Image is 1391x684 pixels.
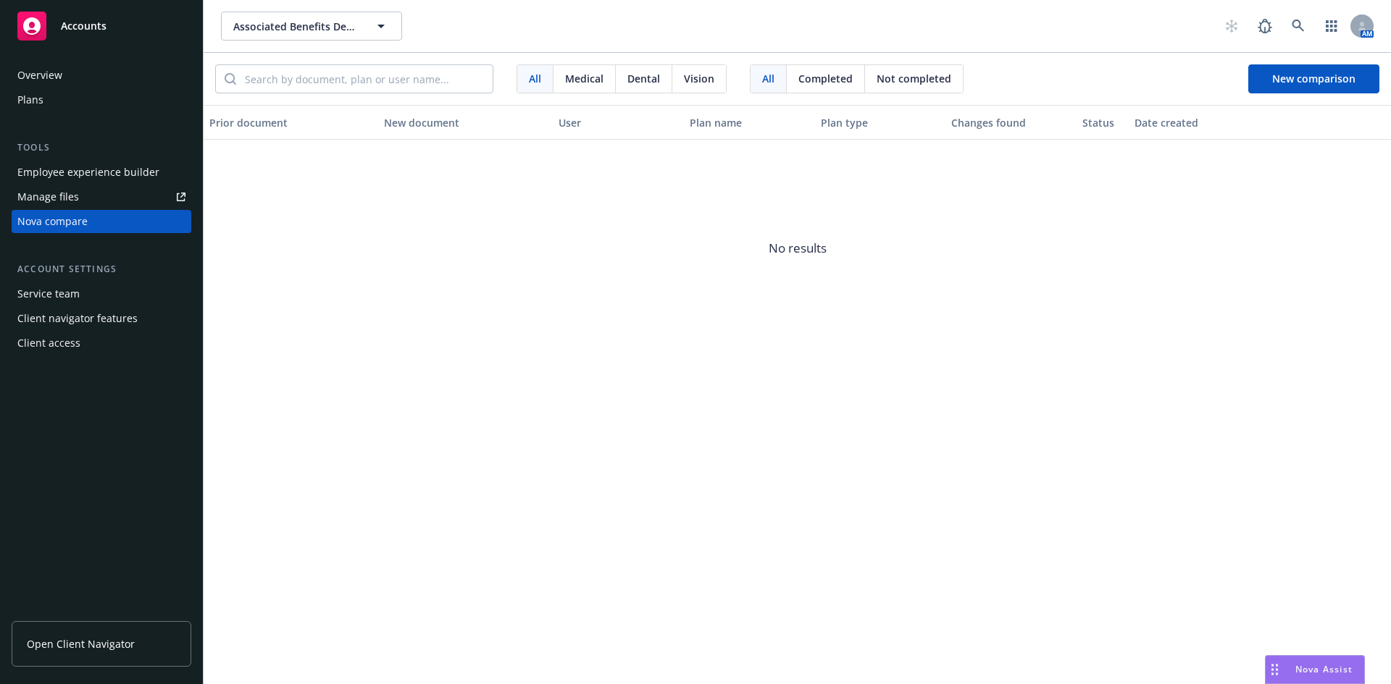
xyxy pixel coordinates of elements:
[762,71,774,86] span: All
[1317,12,1346,41] a: Switch app
[559,115,678,130] div: User
[529,71,541,86] span: All
[17,307,138,330] div: Client navigator features
[553,105,684,140] button: User
[12,332,191,355] a: Client access
[17,185,79,208] div: Manage files
[951,115,1071,130] div: Changes found
[17,88,43,111] div: Plans
[17,64,62,87] div: Overview
[12,6,191,46] a: Accounts
[12,161,191,184] a: Employee experience builder
[1265,655,1365,684] button: Nova Assist
[1284,12,1313,41] a: Search
[1217,12,1246,41] a: Start snowing
[1250,12,1279,41] a: Report a Bug
[12,140,191,155] div: Tools
[233,19,359,34] span: Associated Benefits Design
[12,307,191,330] a: Client navigator features
[684,105,815,140] button: Plan name
[236,65,493,93] input: Search by document, plan or user name...
[384,115,547,130] div: New document
[1272,72,1356,85] span: New comparison
[12,64,191,87] a: Overview
[12,185,191,208] a: Manage files
[17,161,159,184] div: Employee experience builder
[204,105,378,140] button: Prior document
[798,71,853,86] span: Completed
[565,71,603,86] span: Medical
[378,105,553,140] button: New document
[1248,64,1379,93] button: New comparison
[877,71,951,86] span: Not completed
[627,71,660,86] span: Dental
[821,115,940,130] div: Plan type
[1135,115,1254,130] div: Date created
[945,105,1077,140] button: Changes found
[17,282,80,305] div: Service team
[1082,115,1123,130] div: Status
[225,73,236,85] svg: Search
[27,636,135,651] span: Open Client Navigator
[815,105,946,140] button: Plan type
[12,282,191,305] a: Service team
[1266,656,1284,683] div: Drag to move
[17,332,80,355] div: Client access
[12,88,191,111] a: Plans
[17,210,88,233] div: Nova compare
[204,140,1391,357] span: No results
[684,71,714,86] span: Vision
[12,210,191,233] a: Nova compare
[12,262,191,276] div: Account settings
[221,12,402,41] button: Associated Benefits Design
[61,20,106,32] span: Accounts
[1295,663,1353,675] span: Nova Assist
[209,115,372,130] div: Prior document
[1077,105,1129,140] button: Status
[1129,105,1260,140] button: Date created
[690,115,809,130] div: Plan name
